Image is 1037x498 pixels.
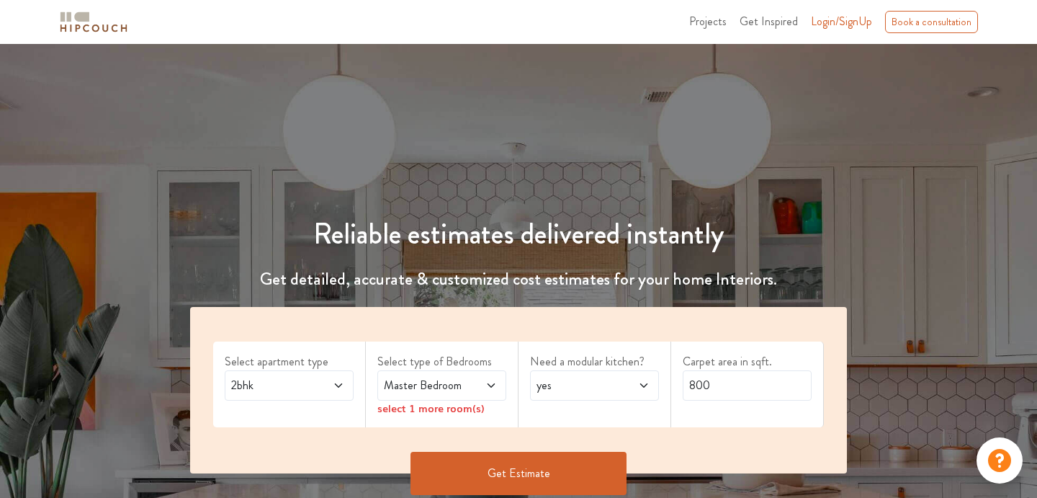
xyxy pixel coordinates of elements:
span: Projects [689,13,727,30]
label: Need a modular kitchen? [530,353,659,370]
h4: Get detailed, accurate & customized cost estimates for your home Interiors. [181,269,856,290]
span: Get Inspired [740,13,798,30]
button: Get Estimate [410,452,627,495]
span: logo-horizontal.svg [58,6,130,38]
label: Select type of Bedrooms [377,353,506,370]
span: Login/SignUp [811,13,872,30]
input: Enter area sqft [683,370,812,401]
span: 2bhk [228,377,315,394]
span: Master Bedroom [381,377,468,394]
label: Carpet area in sqft. [683,353,812,370]
h1: Reliable estimates delivered instantly [181,217,856,252]
img: logo-horizontal.svg [58,9,130,35]
span: yes [534,377,621,394]
div: select 1 more room(s) [377,401,506,416]
label: Select apartment type [225,353,354,370]
div: Book a consultation [885,11,978,33]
